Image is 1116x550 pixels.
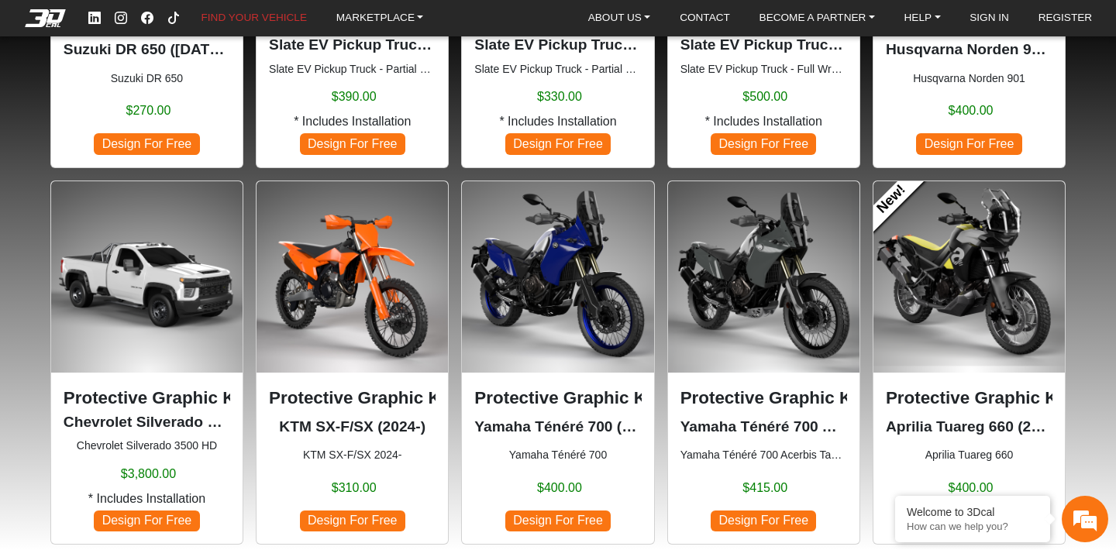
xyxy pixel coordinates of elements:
[873,181,1065,373] img: Tuareg 660null2022
[505,510,611,531] span: Design For Free
[499,112,616,131] span: * Includes Installation
[474,385,641,411] p: Protective Graphic Kit
[886,447,1052,463] small: Aprilia Tuareg 660
[680,385,847,411] p: Protective Graphic Kit
[680,34,847,57] p: Slate EV Pickup Truck Full Set (2026)
[667,180,860,545] div: Yamaha Ténéré 700 Acerbis Tank 6.1 Gl
[121,465,176,483] span: $3,800.00
[886,416,1052,438] p: Aprilia Tuareg 660 (2022)
[462,181,653,373] img: Ténéré 700null2019-2024
[886,70,1052,87] small: Husqvarna Norden 901
[257,181,448,373] img: SX-F/SXnull2024-
[64,385,230,411] p: Protective Graphic Kit
[537,88,582,106] span: $330.00
[705,112,822,131] span: * Includes Installation
[300,510,405,531] span: Design For Free
[680,61,847,77] small: Slate EV Pickup Truck - Full Wrapping Kit
[300,133,405,154] span: Design For Free
[269,416,436,438] p: KTM SX-F/SX (2024-)
[711,133,816,154] span: Design For Free
[949,101,994,120] span: $400.00
[332,479,377,497] span: $310.00
[742,88,787,106] span: $500.00
[474,34,641,57] p: Slate EV Pickup Truck Half Bottom Set (2026)
[711,510,816,531] span: Design For Free
[474,416,641,438] p: Yamaha Ténéré 700 (2019-2024)
[742,479,787,497] span: $415.00
[753,8,881,29] a: BECOME A PARTNER
[330,8,430,29] a: MARKETPLACE
[907,521,1038,532] p: How can we help you?
[51,181,243,373] img: Silverado 3500 HDnull2020-2023
[680,447,847,463] small: Yamaha Ténéré 700 Acerbis Tank 6.1 Gl
[474,61,641,77] small: Slate EV Pickup Truck - Partial Wrapping Kit
[269,61,436,77] small: Slate EV Pickup Truck - Partial Wrapping Kit
[256,180,449,545] div: KTM SX-F/SX 2024-
[195,8,313,29] a: FIND YOUR VEHICLE
[873,180,1066,545] div: Aprilia Tuareg 660
[680,416,847,438] p: Yamaha Ténéré 700 Acerbis Tank 6.1 Gl (2019-2024)
[505,133,611,154] span: Design For Free
[64,39,230,61] p: Suzuki DR 650 (1996-2024)
[269,34,436,57] p: Slate EV Pickup Truck Half Top Set (2026)
[582,8,657,29] a: ABOUT US
[474,447,641,463] small: Yamaha Ténéré 700
[64,438,230,454] small: Chevrolet Silverado 3500 HD
[461,180,654,545] div: Yamaha Ténéré 700
[64,411,230,434] p: Chevrolet Silverado 3500 HD (2020-2023)
[269,385,436,411] p: Protective Graphic Kit
[294,112,411,131] span: * Includes Installation
[949,479,994,497] span: $400.00
[963,8,1015,29] a: SIGN IN
[907,506,1038,518] div: Welcome to 3Dcal
[898,8,947,29] a: HELP
[50,180,243,545] div: Chevrolet Silverado 3500 HD
[668,181,859,373] img: Ténéré 700 Acerbis Tank 6.1 Gl2019-2024
[94,510,199,531] span: Design For Free
[886,39,1052,61] p: Husqvarna Norden 901 (2021-2024)
[332,88,377,106] span: $390.00
[88,490,205,508] span: * Includes Installation
[64,70,230,87] small: Suzuki DR 650
[860,168,923,231] a: New!
[126,101,171,120] span: $270.00
[916,133,1021,154] span: Design For Free
[1032,8,1099,29] a: REGISTER
[673,8,736,29] a: CONTACT
[886,385,1052,411] p: Protective Graphic Kit
[94,133,199,154] span: Design For Free
[269,447,436,463] small: KTM SX-F/SX 2024-
[537,479,582,497] span: $400.00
